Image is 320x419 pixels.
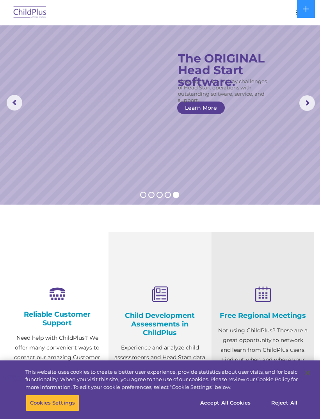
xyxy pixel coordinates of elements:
rs-layer: The ORIGINAL Head Start software. [178,53,277,88]
h4: Child Development Assessments in ChildPlus [114,311,205,337]
img: ChildPlus by Procare Solutions [12,4,48,22]
p: Need help with ChildPlus? We offer many convenient ways to contact our amazing Customer Support r... [12,333,103,401]
rs-layer: Simplify the day-to-day challenges of Head Start operations with outstanding software, service, a... [178,78,271,103]
button: Accept All Cookies [196,395,255,411]
h4: Free Regional Meetings [217,311,308,320]
h4: Reliable Customer Support [12,310,103,327]
p: Experience and analyze child assessments and Head Start data management in one system with zero c... [114,343,205,401]
div: This website uses cookies to create a better user experience, provide statistics about user visit... [25,368,298,391]
a: Learn More [177,102,225,114]
button: Close [299,364,316,382]
button: Reject All [260,395,309,411]
p: Not using ChildPlus? These are a great opportunity to network and learn from ChildPlus users. Fin... [217,326,308,374]
button: Cookies Settings [26,395,79,411]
